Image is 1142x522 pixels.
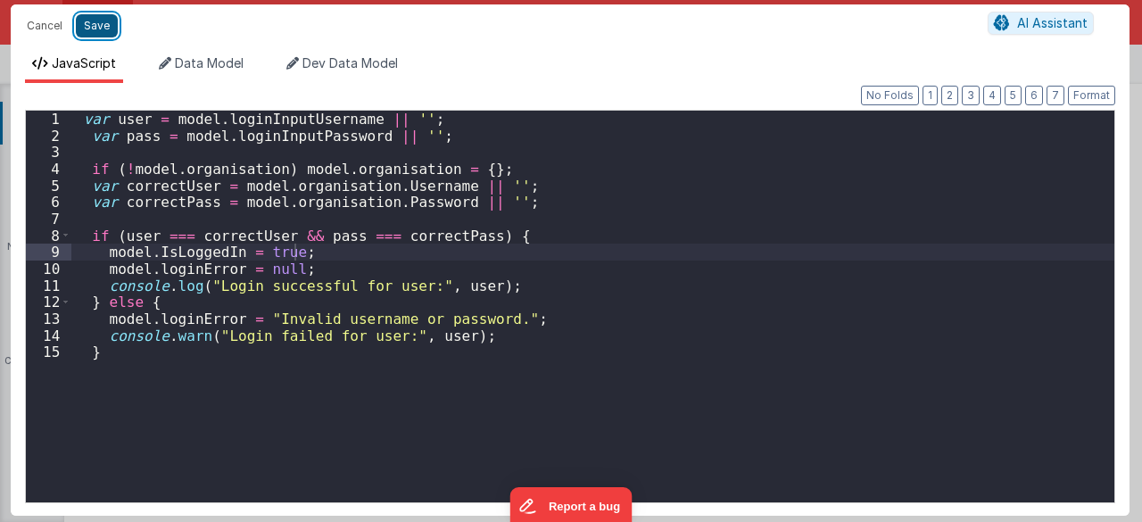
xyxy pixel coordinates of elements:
[923,86,938,105] button: 1
[26,161,71,178] div: 4
[26,344,71,360] div: 15
[52,55,116,70] span: JavaScript
[26,311,71,327] div: 13
[1005,86,1022,105] button: 5
[861,86,919,105] button: No Folds
[76,14,118,37] button: Save
[941,86,958,105] button: 2
[26,294,71,311] div: 12
[26,261,71,278] div: 10
[983,86,1001,105] button: 4
[26,211,71,228] div: 7
[175,55,244,70] span: Data Model
[26,327,71,344] div: 14
[988,12,1094,35] button: AI Assistant
[26,194,71,211] div: 6
[1025,86,1043,105] button: 6
[1047,86,1064,105] button: 7
[26,144,71,161] div: 3
[26,111,71,128] div: 1
[26,228,71,244] div: 8
[302,55,398,70] span: Dev Data Model
[18,13,71,38] button: Cancel
[962,86,980,105] button: 3
[1068,86,1115,105] button: Format
[26,128,71,145] div: 2
[26,178,71,195] div: 5
[26,244,71,261] div: 9
[1017,15,1088,30] span: AI Assistant
[26,278,71,294] div: 11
